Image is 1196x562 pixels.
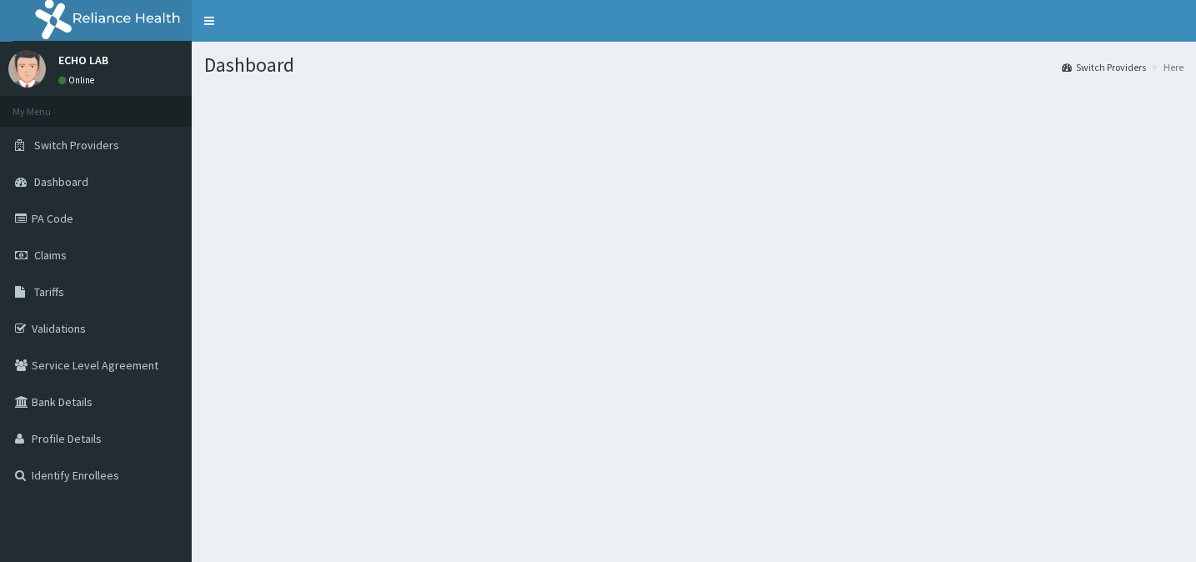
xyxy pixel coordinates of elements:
[58,54,108,66] p: ECHO LAB
[1062,60,1146,74] a: Switch Providers
[58,74,98,86] a: Online
[34,138,119,153] span: Switch Providers
[34,174,88,189] span: Dashboard
[34,284,64,299] span: Tariffs
[8,50,46,88] img: User Image
[204,54,1183,76] h1: Dashboard
[1148,60,1183,74] li: Here
[34,248,67,263] span: Claims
